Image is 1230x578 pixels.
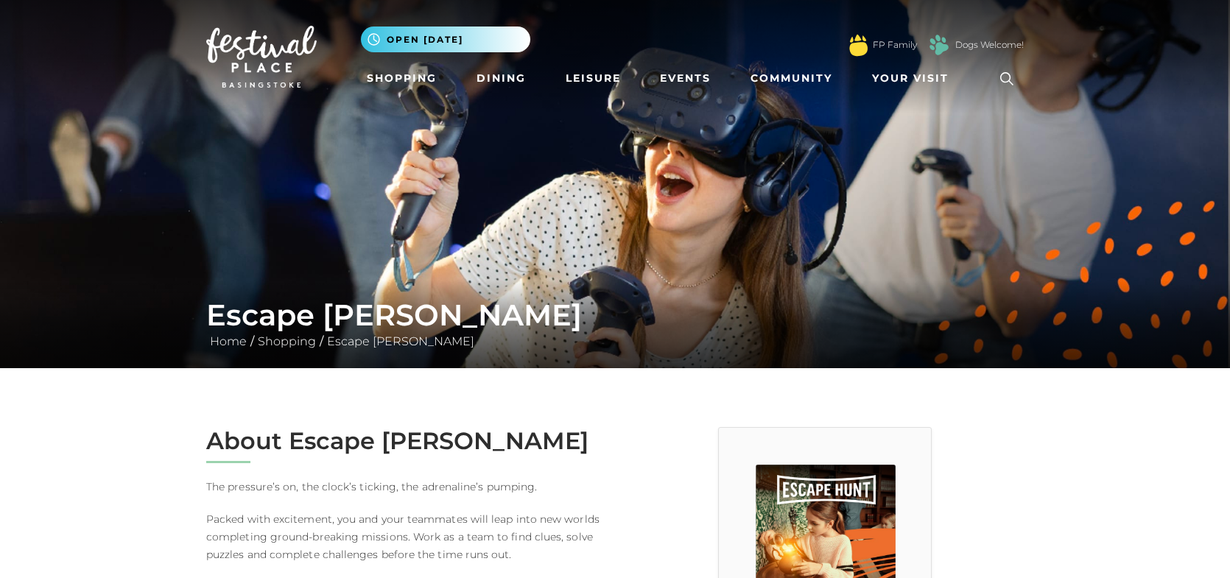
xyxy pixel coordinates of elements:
p: The pressure’s on, the clock’s ticking, the adrenaline’s pumping. [206,478,604,496]
span: Your Visit [872,71,949,86]
a: Events [654,65,717,92]
img: Festival Place Logo [206,26,317,88]
p: Packed with excitement, you and your teammates will leap into new worlds completing ground-breaki... [206,510,604,563]
a: Home [206,334,250,348]
a: Escape [PERSON_NAME] [323,334,478,348]
a: Shopping [361,65,443,92]
a: FP Family [873,38,917,52]
a: Your Visit [866,65,962,92]
button: Open [DATE] [361,27,530,52]
a: Dining [471,65,532,92]
a: Leisure [560,65,627,92]
h1: Escape [PERSON_NAME] [206,297,1024,333]
a: Dogs Welcome! [955,38,1024,52]
a: Shopping [254,334,320,348]
a: Community [745,65,838,92]
span: Open [DATE] [387,33,463,46]
h2: About Escape [PERSON_NAME] [206,427,604,455]
div: / / [195,297,1035,350]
